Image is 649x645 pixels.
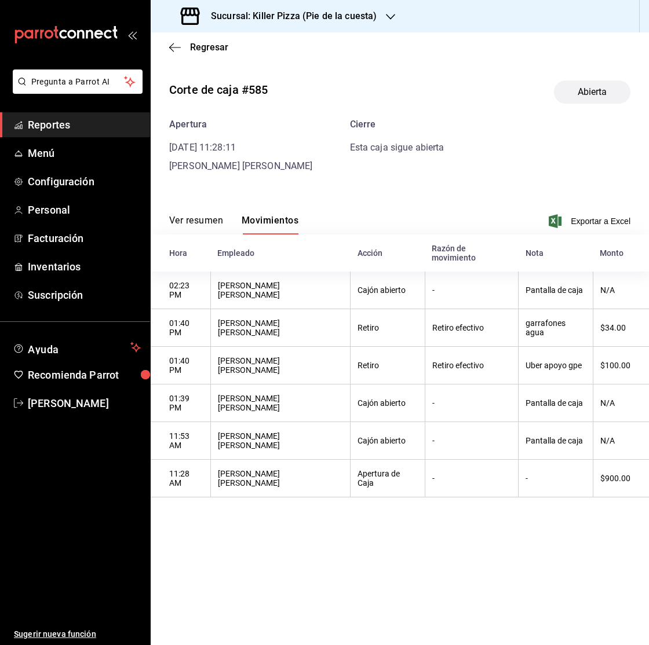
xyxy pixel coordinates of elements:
[151,234,210,272] th: Hora
[593,347,649,384] th: $100.00
[151,422,210,460] th: 11:53 AM
[169,215,223,234] button: Ver resumen
[202,9,377,23] h3: Sucursal: Killer Pizza (Pie de la cuesta)
[210,384,350,422] th: [PERSON_NAME] [PERSON_NAME]
[425,272,519,309] th: -
[14,628,141,640] span: Sugerir nueva función
[593,422,649,460] th: N/A
[519,309,593,347] th: garrafones agua
[151,309,210,347] th: 01:40 PM
[425,347,519,384] th: Retiro efectivo
[351,422,425,460] th: Cajón abierto
[8,84,143,96] a: Pregunta a Parrot AI
[593,384,649,422] th: N/A
[242,215,298,234] button: Movimientos
[551,214,630,228] button: Exportar a Excel
[210,309,350,347] th: [PERSON_NAME] [PERSON_NAME]
[519,422,593,460] th: Pantalla de caja
[425,384,519,422] th: -
[593,234,649,272] th: Monto
[190,42,228,53] span: Regresar
[210,272,350,309] th: [PERSON_NAME] [PERSON_NAME]
[351,272,425,309] th: Cajón abierto
[28,174,141,189] span: Configuración
[28,202,141,218] span: Personal
[127,30,137,39] button: open_drawer_menu
[519,384,593,422] th: Pantalla de caja
[519,347,593,384] th: Uber apoyo gpe
[351,309,425,347] th: Retiro
[151,384,210,422] th: 01:39 PM
[571,85,614,99] span: Abierta
[425,460,519,497] th: -
[351,460,425,497] th: Apertura de Caja
[28,287,141,303] span: Suscripción
[210,347,350,384] th: [PERSON_NAME] [PERSON_NAME]
[28,395,141,411] span: [PERSON_NAME]
[28,230,141,246] span: Facturación
[169,42,228,53] button: Regresar
[210,460,350,497] th: [PERSON_NAME] [PERSON_NAME]
[351,384,425,422] th: Cajón abierto
[169,215,298,234] div: navigation tabs
[425,422,519,460] th: -
[13,69,143,94] button: Pregunta a Parrot AI
[151,272,210,309] th: 02:23 PM
[519,234,593,272] th: Nota
[151,347,210,384] th: 01:40 PM
[169,118,313,131] div: Apertura
[350,141,444,155] div: Esta caja sigue abierta
[593,272,649,309] th: N/A
[169,142,236,153] time: [DATE] 11:28:11
[519,460,593,497] th: -
[350,118,444,131] div: Cierre
[351,347,425,384] th: Retiro
[210,234,350,272] th: Empleado
[151,460,210,497] th: 11:28 AM
[593,460,649,497] th: $900.00
[425,234,519,272] th: Razón de movimiento
[28,367,141,383] span: Recomienda Parrot
[351,234,425,272] th: Acción
[31,76,125,88] span: Pregunta a Parrot AI
[28,340,126,354] span: Ayuda
[519,272,593,309] th: Pantalla de caja
[28,259,141,274] span: Inventarios
[425,309,519,347] th: Retiro efectivo
[169,81,268,98] div: Corte de caja #585
[210,422,350,460] th: [PERSON_NAME] [PERSON_NAME]
[28,117,141,133] span: Reportes
[169,160,313,171] span: [PERSON_NAME] [PERSON_NAME]
[593,309,649,347] th: $34.00
[28,145,141,161] span: Menú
